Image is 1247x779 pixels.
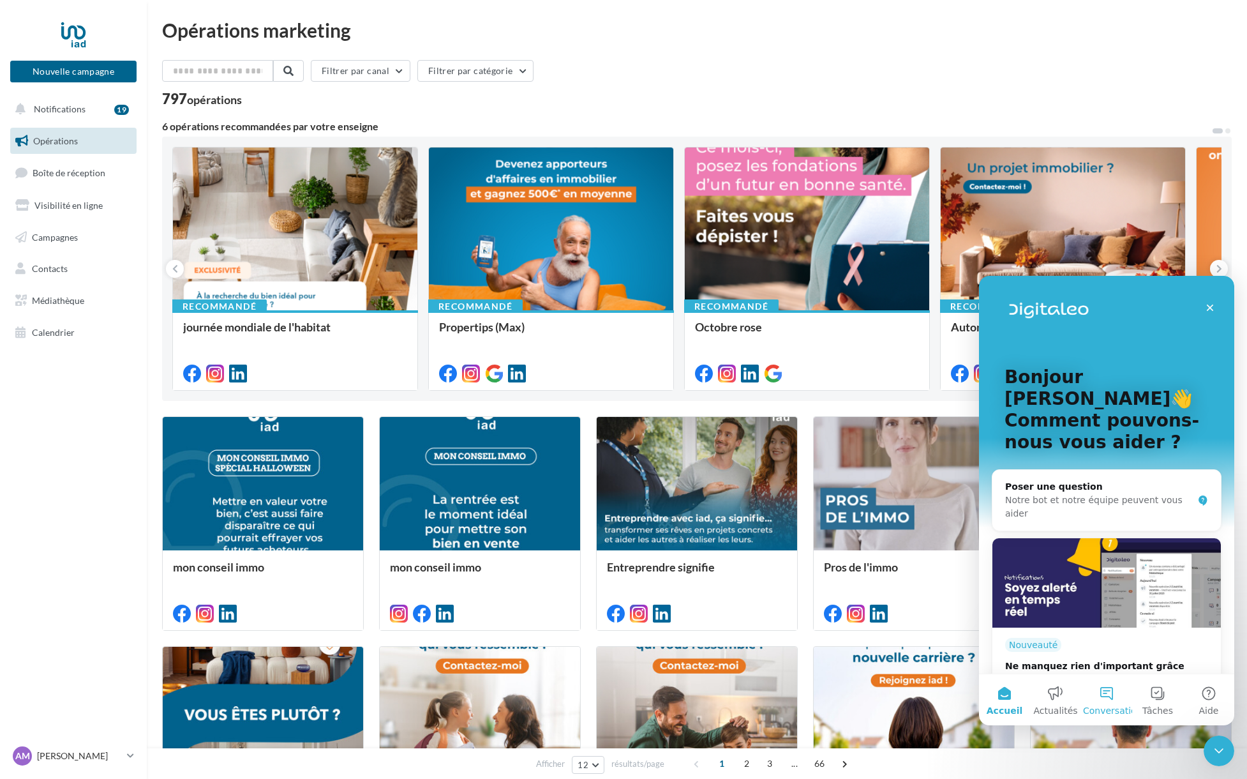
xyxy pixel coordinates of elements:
[32,231,78,242] span: Campagnes
[1204,736,1234,766] iframe: Intercom live chat
[54,430,98,439] span: Actualités
[8,128,139,155] a: Opérations
[13,262,243,451] div: Ne manquez rien d'important grâce à l'onglet "Notifications" 🔔NouveautéNe manquez rien d'importan...
[611,758,664,770] span: résultats/page
[940,299,1034,314] div: Recommandé
[37,750,122,762] p: [PERSON_NAME]
[439,321,663,346] div: Propertips (Max)
[8,224,139,251] a: Campagnes
[979,276,1234,725] iframe: Intercom live chat
[114,105,129,115] div: 19
[684,299,779,314] div: Recommandé
[8,192,139,219] a: Visibilité en ligne
[951,321,1175,346] div: Automne
[8,96,134,123] button: Notifications 19
[607,561,787,586] div: Entreprendre signifie
[8,430,44,439] span: Accueil
[26,362,82,376] div: Nouveauté
[34,103,86,114] span: Notifications
[33,135,78,146] span: Opérations
[759,753,780,774] span: 3
[220,430,240,439] span: Aide
[8,287,139,314] a: Médiathèque
[736,753,757,774] span: 2
[32,327,75,338] span: Calendrier
[33,167,105,178] span: Boîte de réception
[8,319,139,346] a: Calendrier
[695,321,919,346] div: Octobre rose
[10,744,137,768] a: AM [PERSON_NAME]
[428,299,523,314] div: Recommandé
[102,398,153,450] button: Conversations
[32,263,68,274] span: Contacts
[34,200,103,211] span: Visibilité en ligne
[390,561,570,586] div: mon conseil immo
[162,92,242,106] div: 797
[220,20,243,43] div: Fermer
[311,60,410,82] button: Filtrer par canal
[187,94,242,105] div: opérations
[172,299,267,314] div: Recommandé
[536,758,565,770] span: Afficher
[32,295,84,306] span: Médiathèque
[8,159,139,186] a: Boîte de réception
[824,561,1004,586] div: Pros de l'immo
[578,760,588,770] span: 12
[15,750,30,762] span: AM
[104,430,168,439] span: Conversations
[51,398,102,450] button: Actualités
[784,753,805,774] span: ...
[26,384,206,411] div: Ne manquez rien d'important grâce à l'onglet "Notifications" 🔔
[10,61,137,82] button: Nouvelle campagne
[572,756,604,774] button: 12
[162,121,1211,132] div: 6 opérations recommandées par votre enseigne
[809,753,830,774] span: 66
[204,398,255,450] button: Aide
[163,430,194,439] span: Tâches
[417,60,534,82] button: Filtrer par catégorie
[712,753,732,774] span: 1
[153,398,204,450] button: Tâches
[162,20,1232,40] div: Opérations marketing
[183,321,407,346] div: journée mondiale de l'habitat
[13,262,242,352] img: Ne manquez rien d'important grâce à l'onglet "Notifications" 🔔
[8,255,139,282] a: Contacts
[173,561,353,586] div: mon conseil immo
